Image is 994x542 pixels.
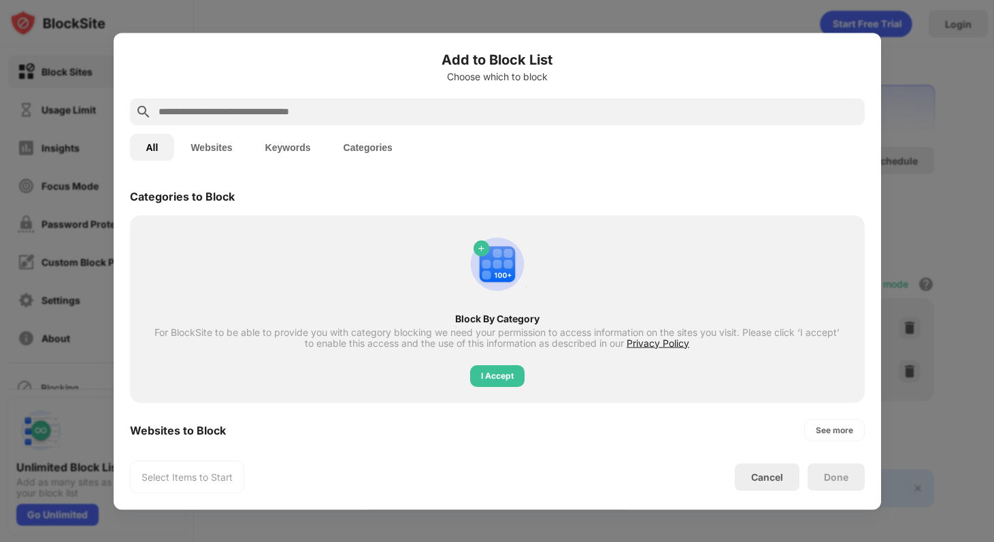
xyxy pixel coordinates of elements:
[751,471,783,483] div: Cancel
[135,103,152,120] img: search.svg
[154,326,840,348] div: For BlockSite to be able to provide you with category blocking we need your permission to access ...
[824,471,848,482] div: Done
[816,423,853,437] div: See more
[130,49,865,69] h6: Add to Block List
[130,133,175,160] button: All
[465,231,530,297] img: category-add.svg
[481,369,514,382] div: I Accept
[174,133,248,160] button: Websites
[130,189,235,203] div: Categories to Block
[142,470,233,484] div: Select Items to Start
[130,71,865,82] div: Choose which to block
[327,133,409,160] button: Categories
[154,313,840,324] div: Block By Category
[627,337,689,348] span: Privacy Policy
[249,133,327,160] button: Keywords
[130,423,226,437] div: Websites to Block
